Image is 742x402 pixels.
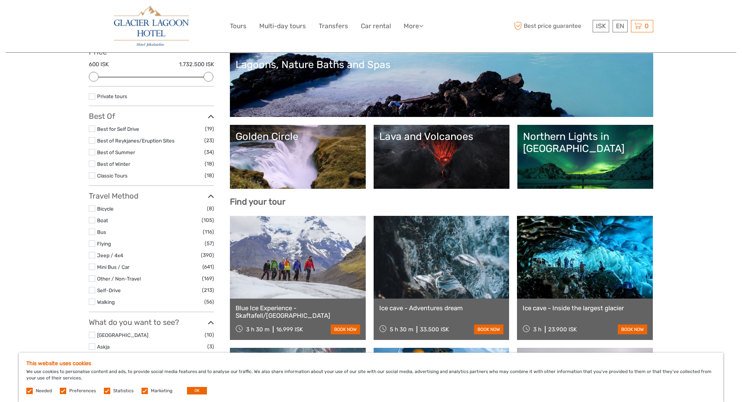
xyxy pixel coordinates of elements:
p: We're away right now. Please check back later! [11,13,85,19]
span: (390) [201,251,214,259]
label: 1.732.500 ISK [179,61,214,68]
span: 3 h [533,326,541,333]
a: Private tours [97,93,127,99]
span: (57) [205,239,214,248]
h5: This website uses cookies [26,360,716,367]
a: Transfers [319,21,348,32]
a: Blue Ice Experience - Skaftafell/[GEOGRAPHIC_DATA] [236,304,360,320]
h3: Travel Method [89,191,214,200]
a: Lava and Volcanoes [379,130,504,183]
a: Ice cave - Adventures dream [379,304,504,312]
a: Walking [97,299,115,305]
a: Lagoons, Nature Baths and Spas [236,59,648,111]
div: 23.900 ISK [548,326,577,333]
span: 3 h 30 m [246,326,269,333]
span: (116) [203,228,214,236]
div: EN [613,20,628,32]
span: (3) [207,342,214,351]
a: Multi-day tours [259,21,306,32]
div: We use cookies to personalise content and ads, to provide social media features and to analyse ou... [19,353,723,402]
a: book now [474,325,503,334]
span: (641) [202,262,214,271]
a: Best of Summer [97,149,135,155]
a: Best of Reykjanes/Eruption Sites [97,138,175,144]
span: (10) [205,331,214,339]
a: Self-Drive [97,287,121,293]
span: ISK [596,22,606,30]
label: Marketing [151,388,172,394]
a: book now [618,325,647,334]
span: (213) [202,286,214,294]
span: Best price guarantee [512,20,591,32]
span: (18) [205,171,214,180]
a: Flying [97,241,111,247]
label: Statistics [113,388,134,394]
img: 2790-86ba44ba-e5e5-4a53-8ab7-28051417b7bc_logo_big.jpg [114,6,189,47]
a: Boat [97,217,108,223]
a: Jeep / 4x4 [97,252,123,258]
label: Preferences [69,388,96,394]
span: (34) [204,148,214,156]
a: Best of Winter [97,161,130,167]
b: Find your tour [230,197,286,207]
span: (169) [202,274,214,283]
span: (56) [204,297,214,306]
h3: Best Of [89,112,214,121]
a: Northern Lights in [GEOGRAPHIC_DATA] [523,130,648,183]
span: (105) [202,216,214,225]
span: 0 [643,22,650,30]
button: Open LiveChat chat widget [87,12,96,21]
a: book now [331,325,360,334]
span: (23) [204,136,214,145]
div: 16.999 ISK [276,326,303,333]
span: 5 h 30 m [390,326,413,333]
a: Car rental [361,21,391,32]
span: (8) [207,204,214,213]
div: Golden Circle [236,130,360,143]
label: 600 ISK [89,61,109,68]
h3: What do you want to see? [89,318,214,327]
span: (18) [205,159,214,168]
button: OK [187,387,207,394]
a: More [404,21,423,32]
a: Golden Circle [236,130,360,183]
a: Classic Tours [97,173,128,179]
a: Mini Bus / Car [97,264,129,270]
div: 33.500 ISK [420,326,449,333]
a: Bus [97,229,106,235]
label: Needed [36,388,52,394]
a: [GEOGRAPHIC_DATA] [97,332,148,338]
div: Lava and Volcanoes [379,130,504,143]
span: (19) [205,124,214,133]
a: Best for Self Drive [97,126,139,132]
a: Other / Non-Travel [97,276,141,282]
a: Bicycle [97,206,114,212]
a: Ice cave - Inside the largest glacier [523,304,647,312]
div: Northern Lights in [GEOGRAPHIC_DATA] [523,130,648,155]
a: Askja [97,344,109,350]
a: Tours [230,21,246,32]
div: Lagoons, Nature Baths and Spas [236,59,648,71]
